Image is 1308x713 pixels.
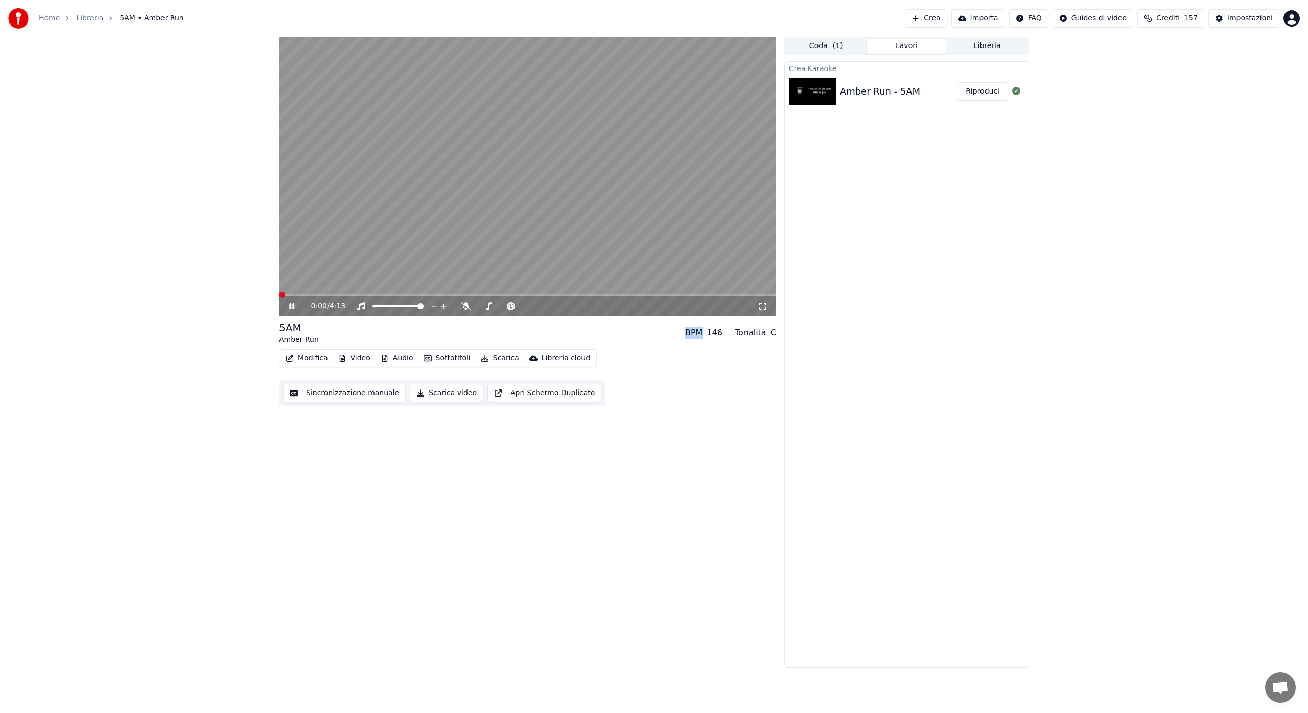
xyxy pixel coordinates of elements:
[685,327,703,339] div: BPM
[1009,9,1048,28] button: FAQ
[487,384,601,402] button: Apri Schermo Duplicato
[377,351,417,365] button: Audio
[1208,9,1279,28] button: Impostazioni
[833,41,843,51] span: ( 1 )
[311,301,327,311] span: 0:00
[770,327,776,339] div: C
[840,84,920,99] div: Amber Run - 5AM
[867,39,947,54] button: Lavori
[951,9,1005,28] button: Importa
[419,351,475,365] button: Sottotitoli
[786,39,867,54] button: Coda
[330,301,345,311] span: 4:13
[279,320,319,335] div: 5AM
[957,82,1008,101] button: Riproduci
[76,13,103,24] a: Libreria
[39,13,184,24] nav: breadcrumb
[410,384,483,402] button: Scarica video
[1184,13,1198,24] span: 157
[1053,9,1133,28] button: Guides di video
[1137,9,1204,28] button: Crediti157
[785,62,1029,74] div: Crea Karaoke
[8,8,29,29] img: youka
[311,301,336,311] div: /
[1265,672,1296,703] div: Aprire la chat
[279,335,319,345] div: Amber Run
[735,327,766,339] div: Tonalità
[542,353,590,363] div: Libreria cloud
[282,351,332,365] button: Modifica
[707,327,722,339] div: 146
[283,384,406,402] button: Sincronizzazione manuale
[947,39,1027,54] button: Libreria
[1156,13,1180,24] span: Crediti
[1227,13,1273,24] div: Impostazioni
[477,351,523,365] button: Scarica
[39,13,60,24] a: Home
[334,351,375,365] button: Video
[905,9,947,28] button: Crea
[120,13,184,24] span: 5AM • Amber Run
